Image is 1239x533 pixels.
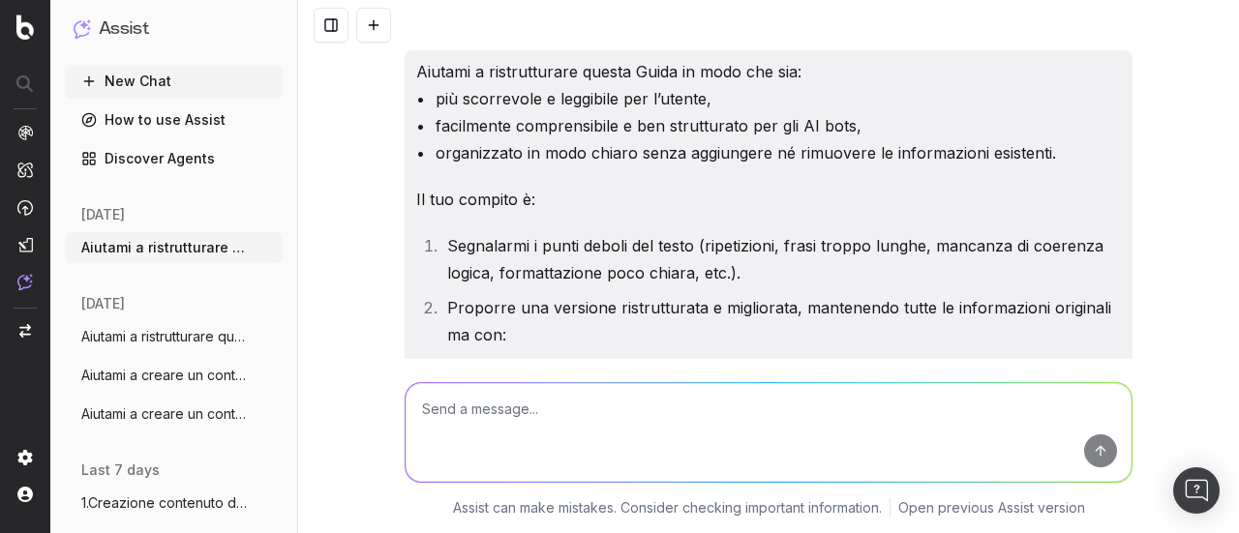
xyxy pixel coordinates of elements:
[17,487,33,502] img: My account
[16,15,34,40] img: Botify logo
[66,321,283,352] button: Aiutami a ristrutturare questa Guida in
[17,199,33,216] img: Activation
[81,366,252,385] span: Aiutami a creare un contenuto Domanda Fr
[81,205,125,224] span: [DATE]
[74,19,91,38] img: Assist
[66,104,283,135] a: How to use Assist
[19,324,31,338] img: Switch project
[66,143,283,174] a: Discover Agents
[66,488,283,518] button: 1.Creazione contenuto da zero Aiutami a
[81,493,252,513] span: 1.Creazione contenuto da zero Aiutami a
[81,238,252,257] span: Aiutami a ristrutturare questa Guida in
[17,237,33,252] img: Studio
[17,125,33,140] img: Analytics
[898,498,1085,518] a: Open previous Assist version
[81,294,125,313] span: [DATE]
[1173,467,1220,514] div: Open Intercom Messenger
[81,460,160,480] span: last 7 days
[453,498,882,518] p: Assist can make mistakes. Consider checking important information.
[441,232,1121,286] li: Segnalarmi i punti deboli del testo (ripetizioni, frasi troppo lunghe, mancanza di coerenza logic...
[66,360,283,391] button: Aiutami a creare un contenuto Domanda Fr
[74,15,275,43] button: Assist
[17,450,33,465] img: Setting
[416,58,1121,166] p: Aiutami a ristrutturare questa Guida in modo che sia: • più scorrevole e leggibile per l’utente, ...
[81,327,252,346] span: Aiutami a ristrutturare questa Guida in
[81,404,252,424] span: Aiutami a creare un contenuto Domanda Fr
[66,232,283,263] button: Aiutami a ristrutturare questa Guida in
[66,399,283,429] button: Aiutami a creare un contenuto Domanda Fr
[17,274,33,290] img: Assist
[99,15,149,43] h1: Assist
[416,186,1121,213] p: Il tuo compito è:
[17,162,33,178] img: Intelligence
[441,294,1121,348] li: Proporre una versione ristrutturata e migliorata, mantenendo tutte le informazioni originali ma con:
[66,66,283,97] button: New Chat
